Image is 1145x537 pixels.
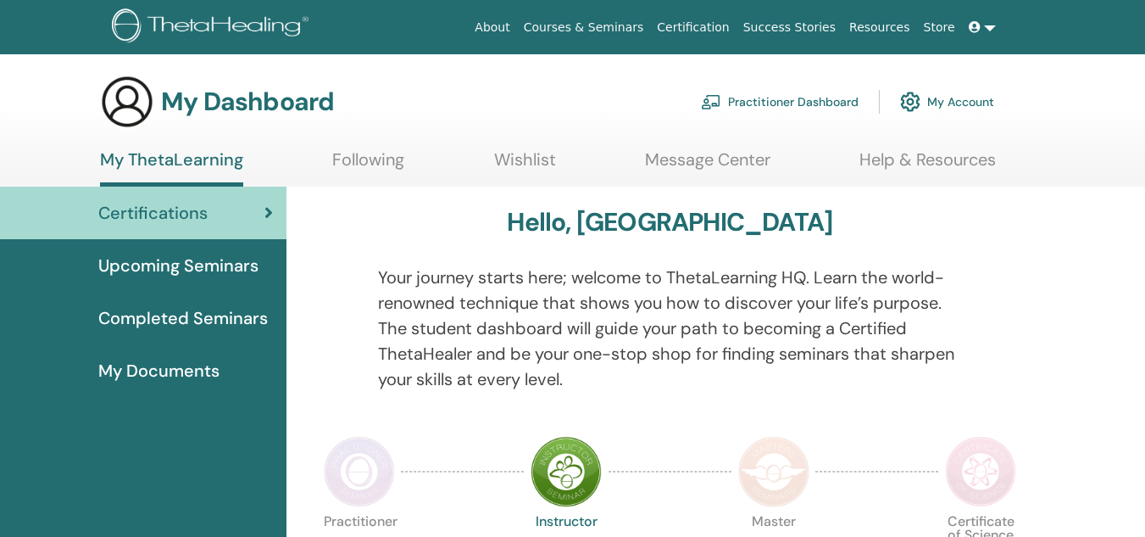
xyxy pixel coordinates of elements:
[531,436,602,507] img: Instructor
[98,305,268,331] span: Completed Seminars
[507,207,832,238] h3: Hello, [GEOGRAPHIC_DATA]
[650,12,736,43] a: Certification
[701,94,721,109] img: chalkboard-teacher.svg
[738,436,809,507] img: Master
[900,83,994,120] a: My Account
[517,12,651,43] a: Courses & Seminars
[98,358,220,383] span: My Documents
[468,12,516,43] a: About
[736,12,842,43] a: Success Stories
[945,436,1016,507] img: Certificate of Science
[917,12,962,43] a: Store
[100,149,243,187] a: My ThetaLearning
[859,149,996,182] a: Help & Resources
[332,149,404,182] a: Following
[900,87,920,116] img: cog.svg
[98,253,258,278] span: Upcoming Seminars
[701,83,859,120] a: Practitioner Dashboard
[98,200,208,226] span: Certifications
[645,149,770,182] a: Message Center
[378,265,962,392] p: Your journey starts here; welcome to ThetaLearning HQ. Learn the world-renowned technique that sh...
[324,436,395,507] img: Practitioner
[100,75,154,129] img: generic-user-icon.jpg
[842,12,917,43] a: Resources
[494,149,556,182] a: Wishlist
[112,8,314,47] img: logo.png
[161,87,334,117] h3: My Dashboard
